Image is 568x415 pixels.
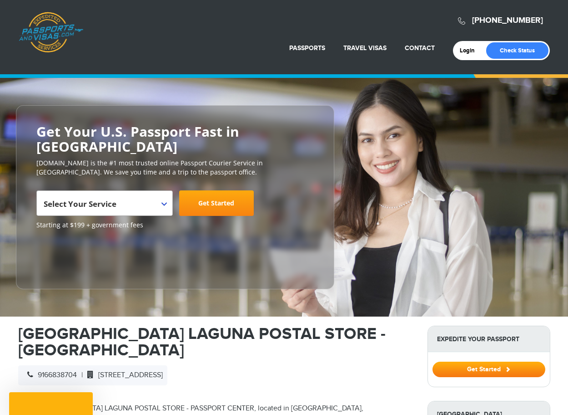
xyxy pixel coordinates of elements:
[36,124,314,154] h2: Get Your U.S. Passport Fast in [GEOGRAPHIC_DATA]
[460,47,481,54] a: Login
[18,326,414,359] h1: [GEOGRAPHIC_DATA] LAGUNA POSTAL STORE - [GEOGRAPHIC_DATA]
[472,15,543,26] a: [PHONE_NUMBER]
[36,190,173,216] span: Select Your Service
[428,326,550,352] strong: Expedite Your Passport
[289,44,325,52] a: Passports
[44,194,163,220] span: Select Your Service
[19,12,83,53] a: Passports & [DOMAIN_NAME]
[44,199,116,209] span: Select Your Service
[83,371,163,379] span: [STREET_ADDRESS]
[179,190,254,216] a: Get Started
[23,371,77,379] span: 9166838704
[18,365,167,385] div: |
[343,44,387,52] a: Travel Visas
[486,42,548,59] a: Check Status
[432,362,545,377] button: Get Started
[36,220,314,230] span: Starting at $199 + government fees
[432,365,545,373] a: Get Started
[405,44,435,52] a: Contact
[36,234,105,280] iframe: Customer reviews powered by Trustpilot
[36,159,314,177] p: [DOMAIN_NAME] is the #1 most trusted online Passport Courier Service in [GEOGRAPHIC_DATA]. We sav...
